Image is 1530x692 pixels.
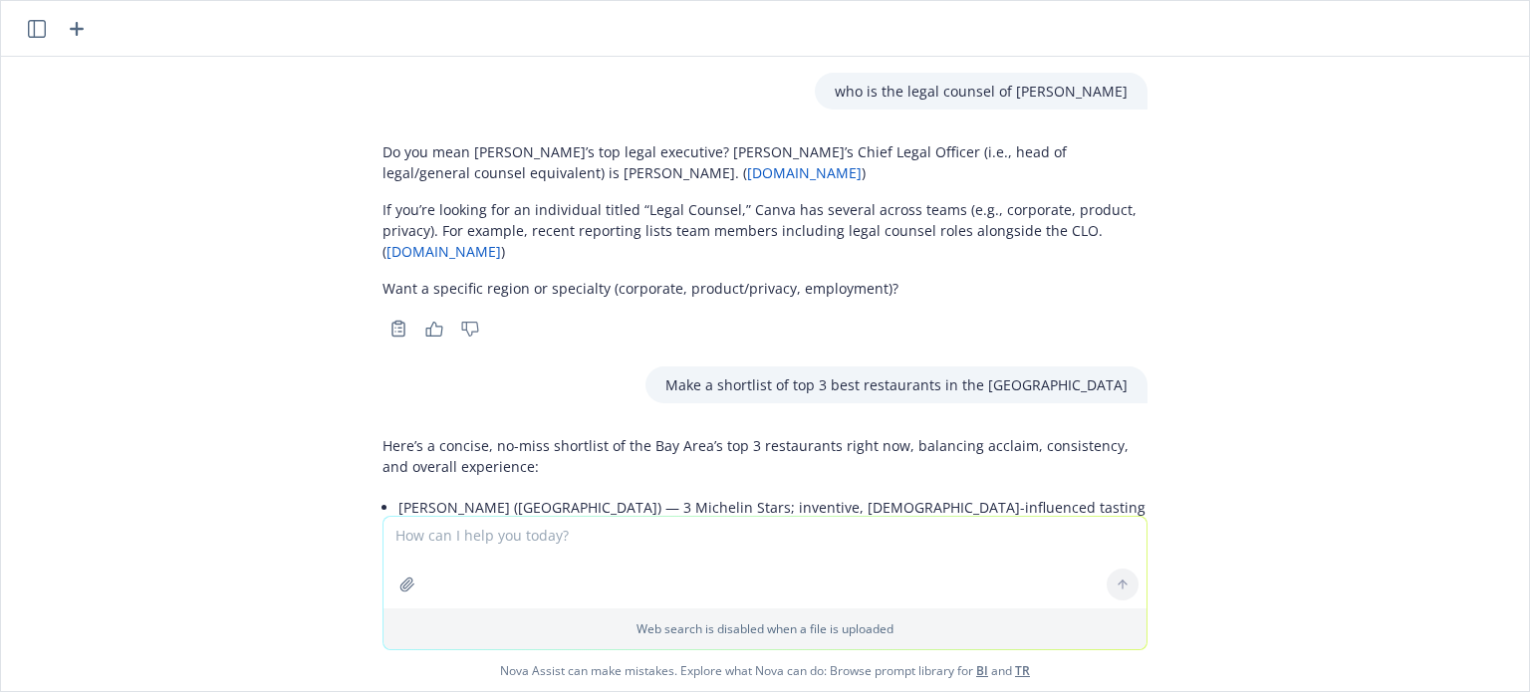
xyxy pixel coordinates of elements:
a: BI [976,662,988,679]
button: Thumbs down [454,315,486,343]
p: Web search is disabled when a file is uploaded [395,620,1135,637]
li: [PERSON_NAME] ([GEOGRAPHIC_DATA]) — 3 Michelin Stars; inventive, [DEMOGRAPHIC_DATA]-influenced ta... [398,493,1147,543]
p: Make a shortlist of top 3 best restaurants in the [GEOGRAPHIC_DATA] [665,374,1128,395]
p: Want a specific region or specialty (corporate, product/privacy, employment)? [382,278,1147,299]
svg: Copy to clipboard [389,320,407,338]
a: [DOMAIN_NAME] [386,242,501,261]
p: Here’s a concise, no-miss shortlist of the Bay Area’s top 3 restaurants right now, balancing accl... [382,435,1147,477]
span: Nova Assist can make mistakes. Explore what Nova can do: Browse prompt library for and [9,650,1521,691]
p: who is the legal counsel of [PERSON_NAME] [835,81,1128,102]
a: [DOMAIN_NAME] [747,163,862,182]
a: TR [1015,662,1030,679]
textarea: To enrich screen reader interactions, please activate Accessibility in Grammarly extension settings [383,517,1147,608]
p: Do you mean [PERSON_NAME]’s top legal executive? [PERSON_NAME]’s Chief Legal Officer (i.e., head ... [382,141,1147,183]
p: If you’re looking for an individual titled “Legal Counsel,” Canva has several across teams (e.g.,... [382,199,1147,262]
